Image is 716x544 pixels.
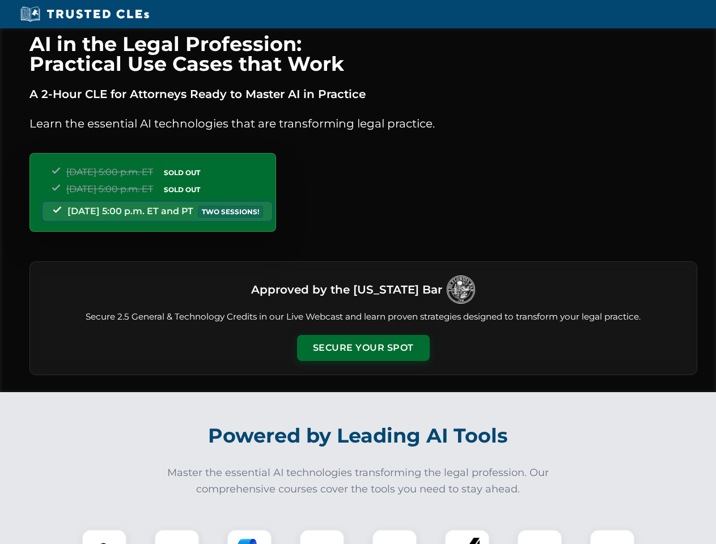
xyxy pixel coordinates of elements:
img: Logo [447,275,475,304]
span: SOLD OUT [160,167,204,178]
h3: Approved by the [US_STATE] Bar [251,279,442,300]
span: SOLD OUT [160,184,204,195]
img: Trusted CLEs [17,6,152,23]
button: Secure Your Spot [297,335,430,361]
span: [DATE] 5:00 p.m. ET [66,167,153,177]
p: Secure 2.5 General & Technology Credits in our Live Webcast and learn proven strategies designed ... [44,311,683,324]
span: [DATE] 5:00 p.m. ET [66,184,153,194]
p: Learn the essential AI technologies that are transforming legal practice. [29,114,697,133]
h2: Powered by Leading AI Tools [44,416,672,456]
p: A 2-Hour CLE for Attorneys Ready to Master AI in Practice [29,85,697,103]
h1: AI in the Legal Profession: Practical Use Cases that Work [29,34,697,74]
p: Master the essential AI technologies transforming the legal profession. Our comprehensive courses... [160,465,557,498]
